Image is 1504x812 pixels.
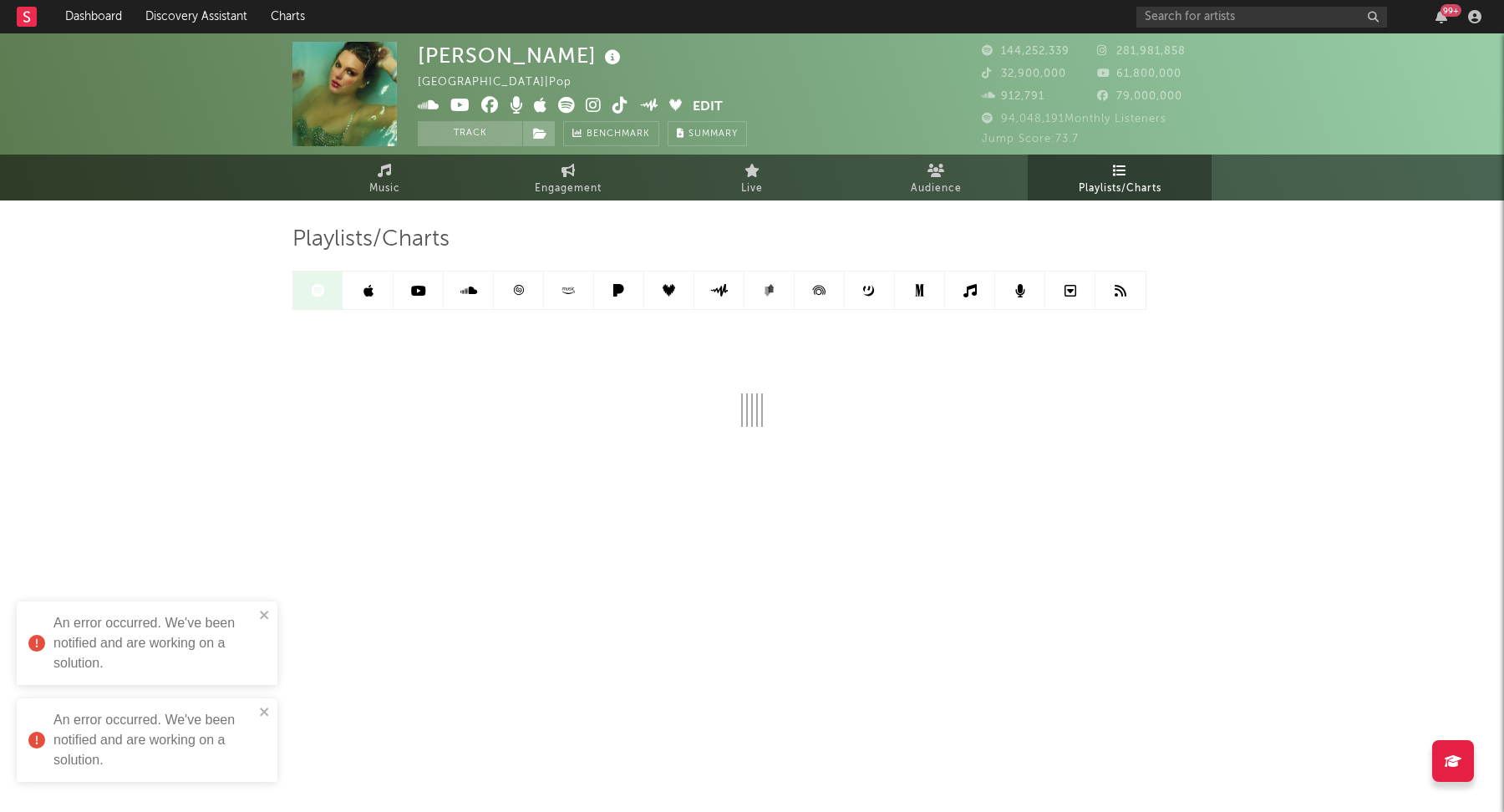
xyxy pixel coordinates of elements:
[292,230,450,250] span: Playlists/Charts
[911,179,962,199] span: Audience
[418,121,522,146] button: Track
[1097,46,1186,57] span: 281,981,858
[982,69,1066,79] span: 32,900,000
[1435,10,1447,23] button: 99+
[418,73,591,93] div: [GEOGRAPHIC_DATA] | Pop
[292,155,476,200] a: Music
[53,613,254,673] div: An error occurred. We've been notified and are working on a solution.
[369,179,400,199] span: Music
[1136,7,1387,28] input: Search for artists
[53,710,254,770] div: An error occurred. We've been notified and are working on a solution.
[1440,4,1461,17] div: 99 +
[535,179,602,199] span: Engagement
[1079,179,1161,199] span: Playlists/Charts
[587,124,650,145] span: Benchmark
[982,134,1079,145] span: Jump Score: 73.7
[259,608,271,624] button: close
[688,129,738,139] span: Summary
[668,121,747,146] button: Summary
[259,705,271,721] button: close
[1097,91,1182,102] span: 79,000,000
[844,155,1028,200] a: Audience
[660,155,844,200] a: Live
[1028,155,1212,200] a: Playlists/Charts
[418,42,625,69] div: [PERSON_NAME]
[741,179,763,199] span: Live
[982,46,1070,57] span: 144,252,339
[563,121,659,146] a: Benchmark
[1097,69,1181,79] span: 61,800,000
[476,155,660,200] a: Engagement
[982,91,1044,102] span: 912,791
[982,114,1166,124] span: 94,048,191 Monthly Listeners
[693,97,723,118] button: Edit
